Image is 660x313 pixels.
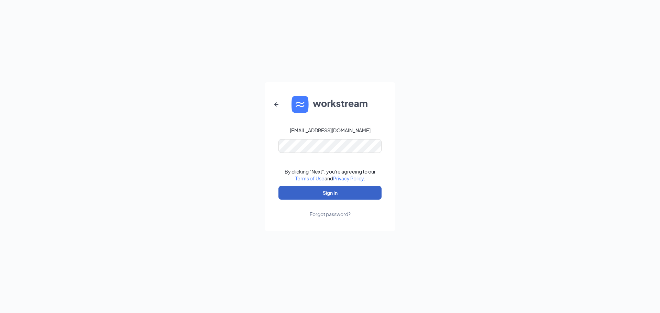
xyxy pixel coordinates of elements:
[268,96,285,113] button: ArrowLeftNew
[290,127,371,134] div: [EMAIL_ADDRESS][DOMAIN_NAME]
[295,175,324,181] a: Terms of Use
[278,186,382,200] button: Sign In
[310,200,351,217] a: Forgot password?
[310,211,351,217] div: Forgot password?
[291,96,368,113] img: WS logo and Workstream text
[285,168,376,182] div: By clicking "Next", you're agreeing to our and .
[333,175,364,181] a: Privacy Policy
[272,100,280,109] svg: ArrowLeftNew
